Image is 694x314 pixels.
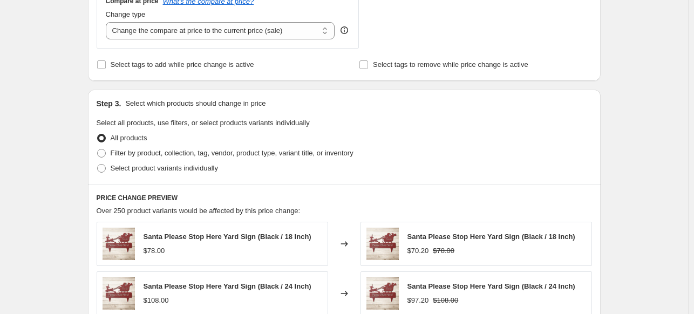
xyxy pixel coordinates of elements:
[125,98,266,109] p: Select which products should change in price
[111,164,218,172] span: Select product variants individually
[144,296,169,304] span: $108.00
[407,247,429,255] span: $70.20
[144,282,311,290] span: Santa Please Stop Here Yard Sign (Black / 24 Inch)
[366,228,399,260] img: Santa_Sleigh_Please_Stop_Here_Metal_Ou_Red_Simple_Wood_BKGD_Mockup_png_80x.jpg
[103,228,135,260] img: Santa_Sleigh_Please_Stop_Here_Metal_Ou_Red_Simple_Wood_BKGD_Mockup_png_80x.jpg
[407,282,575,290] span: Santa Please Stop Here Yard Sign (Black / 24 Inch)
[407,233,575,241] span: Santa Please Stop Here Yard Sign (Black / 18 Inch)
[97,119,310,127] span: Select all products, use filters, or select products variants individually
[103,277,135,310] img: Santa_Sleigh_Please_Stop_Here_Metal_Ou_Red_Simple_Wood_BKGD_Mockup_png_80x.jpg
[97,98,121,109] h2: Step 3.
[111,60,254,69] span: Select tags to add while price change is active
[97,207,301,215] span: Over 250 product variants would be affected by this price change:
[106,10,146,18] span: Change type
[433,247,454,255] span: $78.00
[366,277,399,310] img: Santa_Sleigh_Please_Stop_Here_Metal_Ou_Red_Simple_Wood_BKGD_Mockup_png_80x.jpg
[111,149,353,157] span: Filter by product, collection, tag, vendor, product type, variant title, or inventory
[339,25,350,36] div: help
[144,247,165,255] span: $78.00
[407,296,429,304] span: $97.20
[144,233,311,241] span: Santa Please Stop Here Yard Sign (Black / 18 Inch)
[433,296,458,304] span: $108.00
[97,194,592,202] h6: PRICE CHANGE PREVIEW
[111,134,147,142] span: All products
[373,60,528,69] span: Select tags to remove while price change is active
